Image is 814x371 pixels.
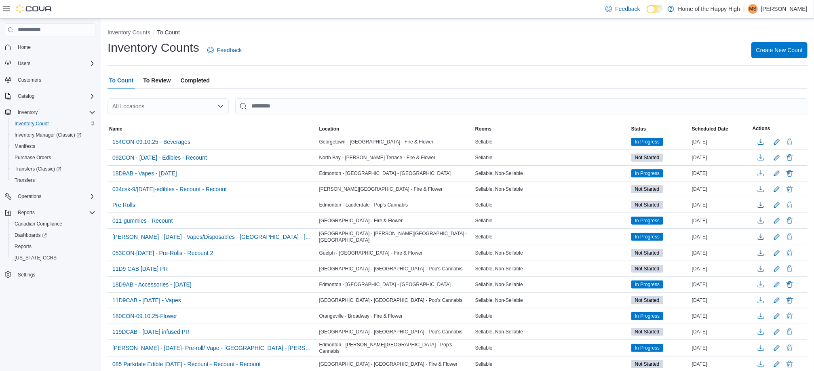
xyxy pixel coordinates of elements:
p: Home of the Happy High [678,4,740,14]
span: Not Started [635,265,660,272]
span: In Progress [631,233,663,241]
button: 11D9 CAB [DATE] PR [109,263,171,275]
span: Not Started [635,185,660,193]
div: Sellable [474,153,630,162]
span: Not Started [631,185,663,193]
div: [DATE] [690,264,751,274]
span: Catalog [15,91,95,101]
button: Status [630,124,690,134]
button: Home [2,41,99,53]
a: Manifests [11,141,38,151]
span: Inventory Manager (Classic) [11,130,95,140]
a: Customers [15,75,44,85]
span: [GEOGRAPHIC_DATA] - [GEOGRAPHIC_DATA] - Pop's Cannabis [319,266,463,272]
span: Edmonton - [PERSON_NAME][GEOGRAPHIC_DATA] - Pop's Cannabis [319,341,472,354]
button: Scheduled Date [690,124,751,134]
span: Customers [15,75,95,85]
span: Operations [18,193,42,200]
span: Washington CCRS [11,253,95,263]
div: [DATE] [690,295,751,305]
span: Not Started [635,201,660,209]
button: Edit count details [772,167,782,179]
span: 11D9 CAB [DATE] PR [112,265,168,273]
div: [DATE] [690,216,751,226]
span: In Progress [631,138,663,146]
span: Feedback [615,5,640,13]
span: Completed [181,72,210,89]
div: Sellable, Non-Sellable [474,295,630,305]
a: Dashboards [8,230,99,241]
h1: Inventory Counts [108,40,199,56]
span: Transfers [11,175,95,185]
button: Edit count details [772,342,782,354]
span: Status [631,126,646,132]
span: In Progress [631,217,663,225]
span: 092CON - [DATE] - Edibles - Recount [112,154,207,162]
button: 034csk-9/[DATE]-edibles - Recount - Recount [109,183,230,195]
button: Create New Count [751,42,808,58]
span: 11D9CAB - [DATE] - Vapes [112,296,181,304]
button: Manifests [8,141,99,152]
span: 011-gummies - Recount [112,217,173,225]
span: Home [15,42,95,52]
a: Feedback [204,42,245,58]
span: Manifests [11,141,95,151]
span: MS [749,4,757,14]
button: [PERSON_NAME] - [DATE] - Vapes/Disposables - [GEOGRAPHIC_DATA] - [PERSON_NAME][GEOGRAPHIC_DATA] -... [109,231,316,243]
span: Inventory [18,109,38,116]
span: Transfers [15,177,35,183]
span: In Progress [635,233,660,240]
button: Inventory [2,107,99,118]
span: Home [18,44,31,51]
button: Delete [785,232,795,242]
a: Transfers (Classic) [8,163,99,175]
span: Operations [15,192,95,201]
button: 085 Parkdale Edible [DATE] - Recount - Recount - Recount [109,358,264,370]
button: Delete [785,184,795,194]
span: 18D9AB - Accessories - [DATE] [112,280,192,289]
div: Sellable [474,343,630,353]
button: Delete [785,264,795,274]
span: 053CON-[DATE] - Pre-Rolls - Recount 2 [112,249,213,257]
div: [DATE] [690,169,751,178]
span: In Progress [635,138,660,145]
button: Delete [785,216,795,226]
button: Edit count details [772,310,782,322]
span: Not Started [631,154,663,162]
button: 11D9CAB - [DATE] - Vapes [109,294,184,306]
button: Edit count details [772,215,782,227]
span: Not Started [631,265,663,273]
div: Sellable, Non-Sellable [474,184,630,194]
div: Sellable, Non-Sellable [474,280,630,289]
span: Inventory Manager (Classic) [15,132,81,138]
button: Open list of options [217,103,224,110]
span: Not Started [631,360,663,368]
span: Location [319,126,340,132]
span: Scheduled Date [692,126,728,132]
button: 053CON-[DATE] - Pre-Rolls - Recount 2 [109,247,216,259]
div: [DATE] [690,343,751,353]
span: Not Started [635,360,660,368]
input: This is a search bar. After typing your query, hit enter to filter the results lower in the page. [235,98,808,114]
button: Edit count details [772,183,782,195]
button: Canadian Compliance [8,218,99,230]
p: [PERSON_NAME] [761,4,808,14]
button: Edit count details [772,278,782,291]
div: Sellable, Non-Sellable [474,327,630,337]
input: Dark Mode [647,5,664,13]
button: [US_STATE] CCRS [8,252,99,263]
span: [GEOGRAPHIC_DATA] - [PERSON_NAME][GEOGRAPHIC_DATA] - [GEOGRAPHIC_DATA] [319,230,472,243]
span: In Progress [631,312,663,320]
button: Users [15,59,34,68]
span: 034csk-9/[DATE]-edibles - Recount - Recount [112,185,227,193]
span: [US_STATE] CCRS [15,255,57,261]
span: Purchase Orders [15,154,51,161]
button: Delete [785,137,795,147]
div: [DATE] [690,200,751,210]
span: Reports [11,242,95,251]
span: Reports [15,243,32,250]
span: Not Started [631,296,663,304]
span: Settings [15,269,95,279]
button: Reports [8,241,99,252]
